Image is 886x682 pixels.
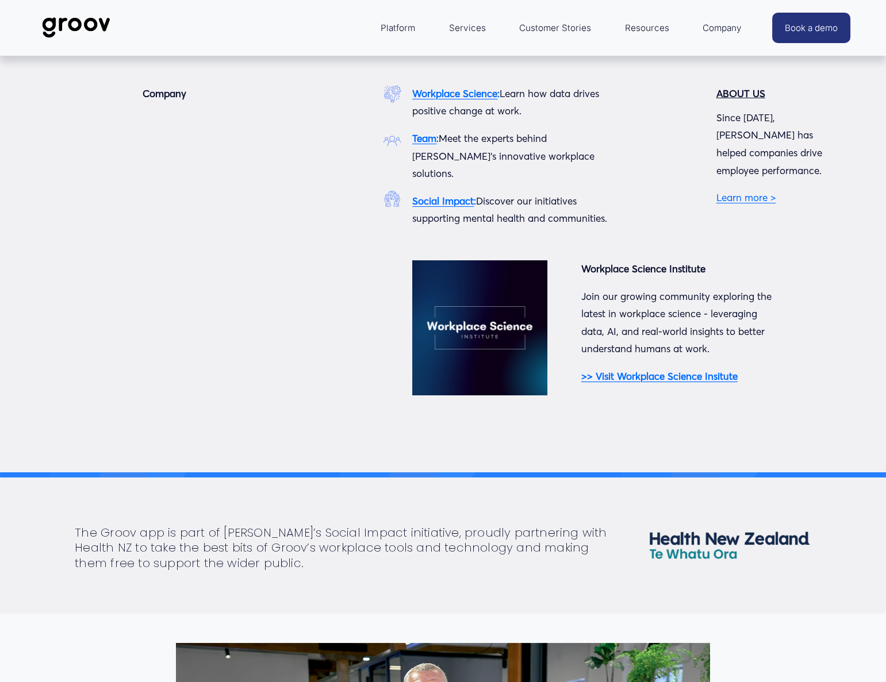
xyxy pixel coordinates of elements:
[412,132,436,144] a: Team
[716,191,776,203] a: Learn more >
[716,109,845,179] p: Since [DATE], [PERSON_NAME] has helped companies drive employee performance.
[474,195,476,207] strong: :
[381,20,415,36] span: Platform
[581,370,738,382] a: >> Visit Workplace Science Insitute
[143,87,186,99] strong: Company
[703,20,742,36] span: Company
[619,14,675,42] a: folder dropdown
[412,192,608,228] p: Discover our initiatives supporting mental health and communities.
[412,85,608,120] p: Learn how data drives positive change at work.
[581,263,705,275] strong: Workplace Science Institute
[513,14,597,42] a: Customer Stories
[412,195,474,207] a: Social Impact
[375,14,421,42] a: folder dropdown
[436,132,439,144] strong: :
[412,130,608,183] p: Meet the experts behind [PERSON_NAME]'s innovative workplace solutions.
[443,14,492,42] a: Services
[497,87,500,99] strong: :
[412,87,497,99] a: Workplace Science
[625,20,669,36] span: Resources
[716,87,765,99] strong: ABOUT US
[772,13,850,43] a: Book a demo
[36,9,117,47] img: Groov | Workplace Science Platform | Unlock Performance | Drive Results
[581,288,777,358] p: Join our growing community exploring the latest in workplace science - leveraging data, AI, and r...
[697,14,747,42] a: folder dropdown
